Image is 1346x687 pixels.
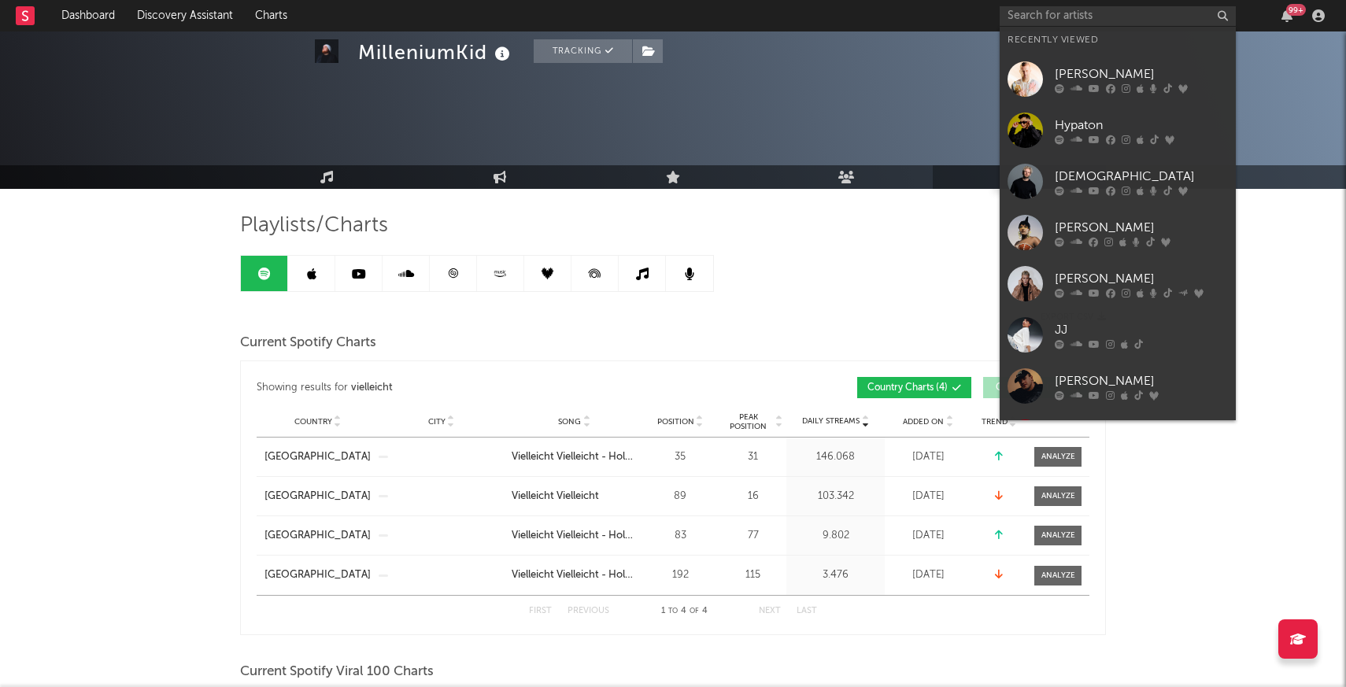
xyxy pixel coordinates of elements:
[512,449,637,465] a: Vielleicht Vielleicht - Holy Priest & elMefti Remix
[657,417,694,427] span: Position
[1055,269,1228,288] div: [PERSON_NAME]
[1000,207,1236,258] a: [PERSON_NAME]
[645,489,716,504] div: 89
[568,607,609,615] button: Previous
[512,489,599,504] div: Vielleicht Vielleicht
[983,377,1089,398] button: City Charts(20)
[512,567,637,583] a: Vielleicht Vielleicht - Holy Priest & elMefti Remix
[240,663,434,681] span: Current Spotify Viral 100 Charts
[1055,371,1228,390] div: [PERSON_NAME]
[1000,105,1236,156] a: Hypaton
[723,567,782,583] div: 115
[668,608,678,615] span: to
[645,449,716,465] div: 35
[857,377,971,398] button: Country Charts(4)
[889,489,967,504] div: [DATE]
[512,528,637,544] a: Vielleicht Vielleicht - Holy Priest & elMefti Remix
[790,489,881,504] div: 103.342
[1000,258,1236,309] a: [PERSON_NAME]
[512,489,637,504] a: Vielleicht Vielleicht
[982,417,1008,427] span: Trend
[867,383,948,393] span: Country Charts ( 4 )
[889,567,967,583] div: [DATE]
[1000,360,1236,412] a: [PERSON_NAME]
[1281,9,1292,22] button: 99+
[428,417,446,427] span: City
[264,567,371,583] a: [GEOGRAPHIC_DATA]
[1055,167,1228,186] div: [DEMOGRAPHIC_DATA]
[1286,4,1306,16] div: 99 +
[790,567,881,583] div: 3.476
[759,607,781,615] button: Next
[294,417,332,427] span: Country
[1000,412,1236,463] a: VAMERO
[690,608,699,615] span: of
[790,528,881,544] div: 9.802
[1055,218,1228,237] div: [PERSON_NAME]
[1000,309,1236,360] a: JJ
[1000,156,1236,207] a: [DEMOGRAPHIC_DATA]
[645,528,716,544] div: 83
[534,39,632,63] button: Tracking
[358,39,514,65] div: MilleniumKid
[351,379,393,397] div: vielleicht
[1055,65,1228,83] div: [PERSON_NAME]
[645,567,716,583] div: 192
[797,607,817,615] button: Last
[264,489,371,504] a: [GEOGRAPHIC_DATA]
[1055,320,1228,339] div: JJ
[264,449,371,465] a: [GEOGRAPHIC_DATA]
[1008,31,1228,50] div: Recently Viewed
[903,417,944,427] span: Added On
[790,449,881,465] div: 146.068
[993,383,1066,393] span: City Charts ( 20 )
[240,334,376,353] span: Current Spotify Charts
[723,412,773,431] span: Peak Position
[723,528,782,544] div: 77
[889,449,967,465] div: [DATE]
[1000,6,1236,26] input: Search for artists
[723,489,782,504] div: 16
[723,449,782,465] div: 31
[889,528,967,544] div: [DATE]
[558,417,581,427] span: Song
[641,602,727,621] div: 1 4 4
[529,607,552,615] button: First
[802,416,860,427] span: Daily Streams
[240,216,388,235] span: Playlists/Charts
[264,528,371,544] a: [GEOGRAPHIC_DATA]
[1055,116,1228,135] div: Hypaton
[1000,54,1236,105] a: [PERSON_NAME]
[257,377,673,398] div: Showing results for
